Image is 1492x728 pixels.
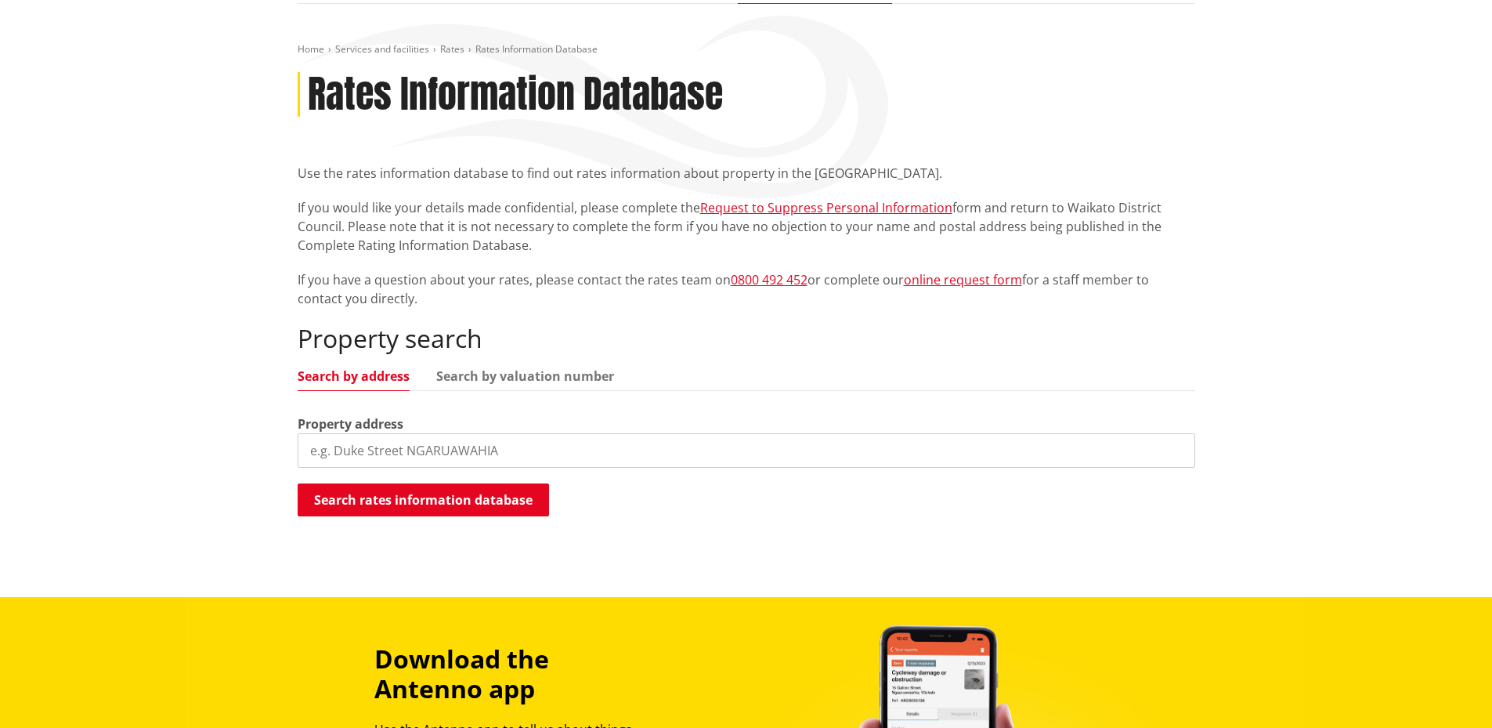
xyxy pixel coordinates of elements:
span: Rates Information Database [475,42,598,56]
a: Search by valuation number [436,370,614,382]
h2: Property search [298,324,1195,353]
p: If you have a question about your rates, please contact the rates team on or complete our for a s... [298,270,1195,308]
iframe: Messenger Launcher [1420,662,1476,719]
label: Property address [298,415,403,433]
a: Home [298,42,324,56]
a: Search by address [298,370,410,382]
a: Request to Suppress Personal Information [700,199,952,216]
input: e.g. Duke Street NGARUAWAHIA [298,433,1195,468]
a: 0800 492 452 [731,271,807,288]
p: Use the rates information database to find out rates information about property in the [GEOGRAPHI... [298,164,1195,183]
a: online request form [904,271,1022,288]
p: If you would like your details made confidential, please complete the form and return to Waikato ... [298,198,1195,255]
a: Rates [440,42,464,56]
nav: breadcrumb [298,43,1195,56]
h3: Download the Antenno app [374,644,658,704]
h1: Rates Information Database [308,72,723,118]
a: Services and facilities [335,42,429,56]
button: Search rates information database [298,484,549,516]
